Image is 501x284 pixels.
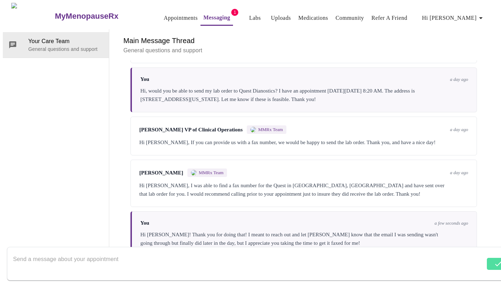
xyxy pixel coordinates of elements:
p: General questions and support [28,46,103,53]
a: Community [336,13,364,23]
span: a day ago [450,77,468,82]
p: General questions and support [123,46,484,55]
a: Appointments [164,13,198,23]
div: Hi [PERSON_NAME], If you can provide us with a fax number, we would be happy to send the lab orde... [139,138,468,147]
span: a few seconds ago [435,220,468,226]
textarea: Send a message about your appointment [13,252,485,275]
span: a day ago [450,170,468,176]
span: Hi [PERSON_NAME] [422,13,485,23]
button: Community [333,11,367,25]
span: [PERSON_NAME] [139,170,183,176]
a: Medications [298,13,328,23]
span: a day ago [450,127,468,132]
div: Hi [PERSON_NAME], I was able to find a fax number for the Quest in [GEOGRAPHIC_DATA], [GEOGRAPHIC... [139,181,468,198]
span: MMRx Team [258,127,283,132]
h3: MyMenopauseRx [55,12,118,21]
button: Labs [244,11,266,25]
img: MMRX [191,170,197,176]
div: Hi, would you be able to send my lab order to Quest Dianostics? I have an appointment [DATE][DATE... [140,87,468,103]
button: Refer a Friend [369,11,410,25]
img: MyMenopauseRx Logo [11,3,54,29]
span: You [140,220,149,226]
span: You [140,76,149,82]
button: Appointments [161,11,200,25]
button: Medications [296,11,331,25]
span: MMRx Team [199,170,223,176]
a: Refer a Friend [372,13,408,23]
button: Uploads [268,11,294,25]
span: Your Care Team [28,37,103,46]
a: Messaging [203,13,230,23]
h6: Main Message Thread [123,35,484,46]
a: Uploads [271,13,291,23]
a: Labs [249,13,261,23]
span: [PERSON_NAME] VP of Clinical Operations [139,127,243,133]
button: Messaging [200,11,233,26]
div: Your Care TeamGeneral questions and support [3,32,109,58]
a: MyMenopauseRx [54,4,147,29]
span: 1 [231,9,238,16]
button: Hi [PERSON_NAME] [419,11,488,25]
div: Hi [PERSON_NAME]! Thank you for doing that! I meant to reach out and let [PERSON_NAME] know that ... [140,230,468,247]
img: MMRX [250,127,256,132]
